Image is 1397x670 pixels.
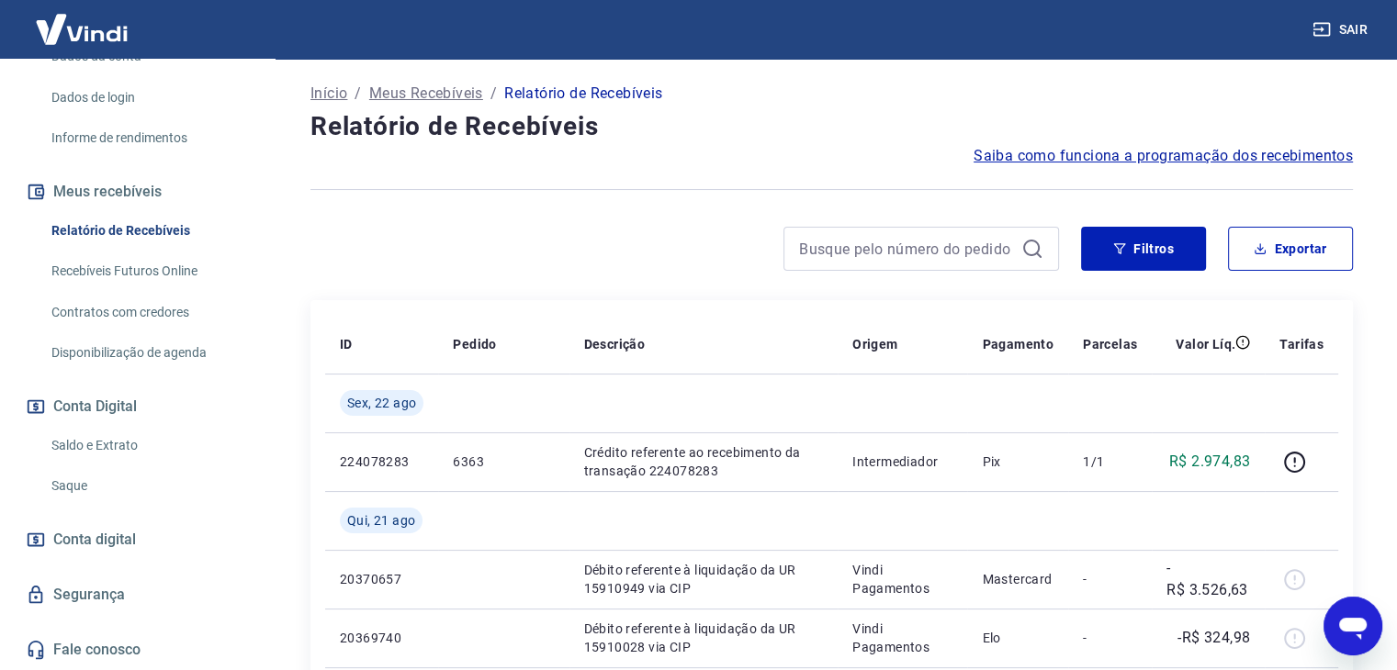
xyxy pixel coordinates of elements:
p: -R$ 3.526,63 [1166,557,1250,601]
a: Saiba como funciona a programação dos recebimentos [974,145,1353,167]
a: Recebíveis Futuros Online [44,252,253,290]
p: - [1083,570,1137,588]
p: / [490,83,497,105]
span: Conta digital [53,527,136,553]
p: 224078283 [340,452,423,471]
p: Pagamento [982,335,1053,353]
a: Conta digital [22,519,253,560]
p: Descrição [584,335,646,353]
a: Informe de rendimentos [44,119,253,157]
iframe: Botão para abrir a janela de mensagens [1324,597,1382,655]
a: Dados de login [44,79,253,117]
p: / [355,83,361,105]
a: Saque [44,467,253,505]
input: Busque pelo número do pedido [799,235,1014,262]
p: Vindi Pagamentos [852,620,952,656]
p: Crédito referente ao recebimento da transação 224078283 [584,443,824,480]
p: Tarifas [1279,335,1324,353]
p: 1/1 [1083,452,1137,471]
a: Meus Recebíveis [369,83,483,105]
p: Débito referente à liquidação da UR 15910949 via CIP [584,561,824,597]
span: Qui, 21 ago [347,511,415,530]
a: Saldo e Extrato [44,427,253,464]
p: Parcelas [1083,335,1137,353]
a: Relatório de Recebíveis [44,212,253,250]
a: Contratos com credores [44,294,253,331]
p: ID [340,335,353,353]
p: Elo [982,629,1053,647]
p: Valor Líq. [1176,335,1235,353]
button: Conta Digital [22,386,253,427]
button: Sair [1309,13,1375,47]
button: Filtros [1081,227,1206,271]
p: 6363 [453,452,554,471]
a: Disponibilização de agenda [44,334,253,372]
p: Origem [852,335,897,353]
p: - [1083,629,1137,647]
a: Segurança [22,575,253,615]
p: Relatório de Recebíveis [504,83,662,105]
p: 20369740 [340,629,423,647]
p: Débito referente à liquidação da UR 15910028 via CIP [584,620,824,656]
a: Fale conosco [22,630,253,670]
p: R$ 2.974,83 [1169,451,1250,473]
p: Pedido [453,335,496,353]
p: Pix [982,452,1053,471]
p: Intermediador [852,452,952,471]
button: Exportar [1228,227,1353,271]
p: -R$ 324,98 [1177,627,1250,649]
p: 20370657 [340,570,423,588]
span: Sex, 22 ago [347,394,416,412]
p: Vindi Pagamentos [852,561,952,597]
button: Meus recebíveis [22,172,253,212]
a: Início [310,83,347,105]
h4: Relatório de Recebíveis [310,108,1353,145]
img: Vindi [22,1,141,57]
p: Mastercard [982,570,1053,588]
